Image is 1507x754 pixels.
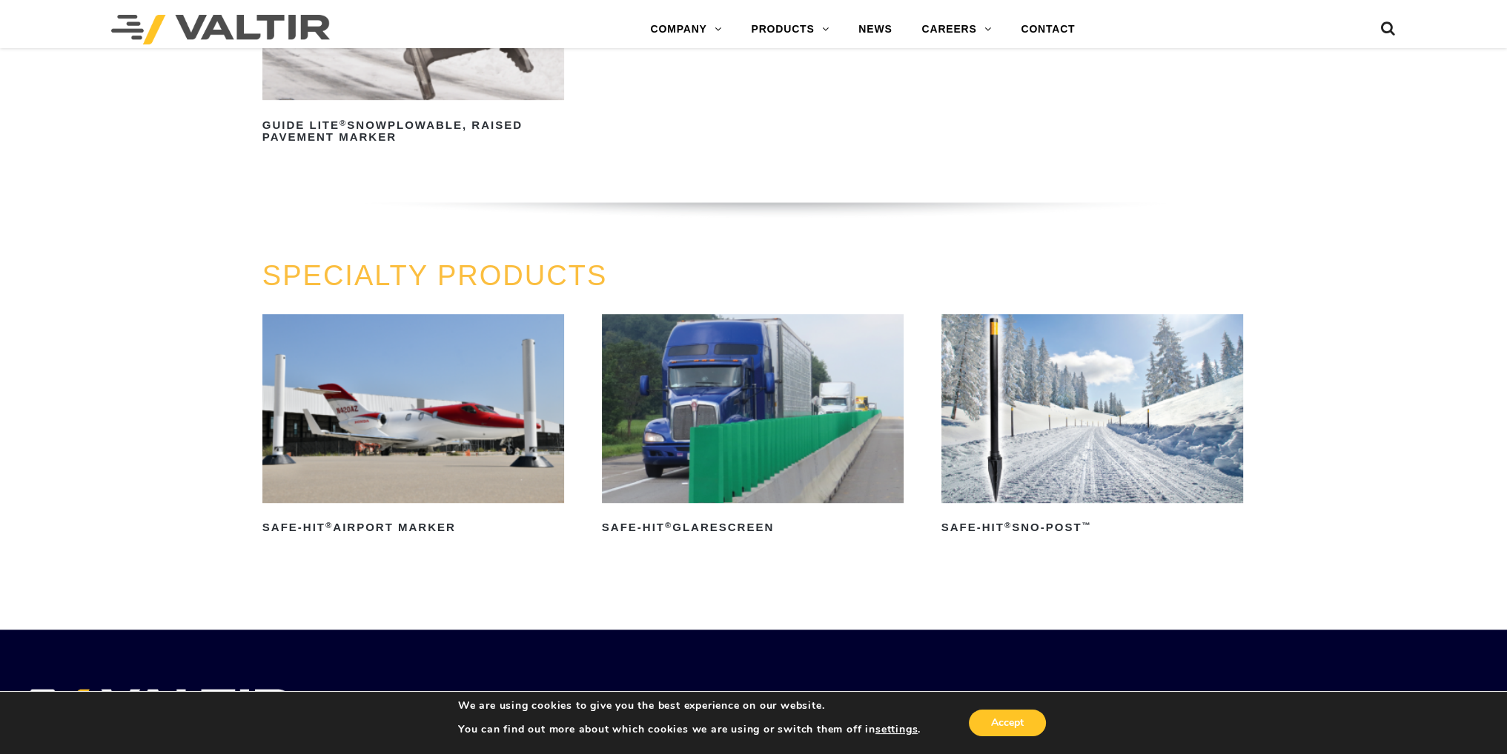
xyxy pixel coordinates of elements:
[325,521,333,530] sup: ®
[665,521,672,530] sup: ®
[844,15,907,44] a: NEWS
[111,15,330,44] img: Valtir
[875,723,918,736] button: settings
[1082,521,1091,530] sup: ™
[736,15,844,44] a: PRODUCTS
[941,516,1244,540] h2: Safe-Hit Sno-Post
[602,314,904,539] a: Safe-Hit®Glarescreen
[1254,689,1485,701] h2: FOLLOW US
[262,516,565,540] h2: Safe-Hit Airport Marker
[22,689,291,726] img: VALTIR
[1004,521,1012,530] sup: ®
[262,260,607,291] a: SPECIALTY PRODUCTS
[907,15,1006,44] a: CAREERS
[262,314,565,539] a: Safe-Hit®Airport Marker
[749,689,980,701] h2: MEDIA CENTER
[458,699,921,713] p: We are using cookies to give you the best experience on our website.
[1002,689,1233,701] h2: VALTIR
[941,314,1244,539] a: Safe-Hit®Sno-Post™
[1006,15,1090,44] a: CONTACT
[636,15,737,44] a: COMPANY
[262,113,565,149] h2: GUIDE LITE Snowplowable, Raised Pavement Marker
[969,710,1046,736] button: Accept
[458,723,921,736] p: You can find out more about which cookies we are using or switch them off in .
[340,119,347,127] sup: ®
[602,516,904,540] h2: Safe-Hit Glarescreen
